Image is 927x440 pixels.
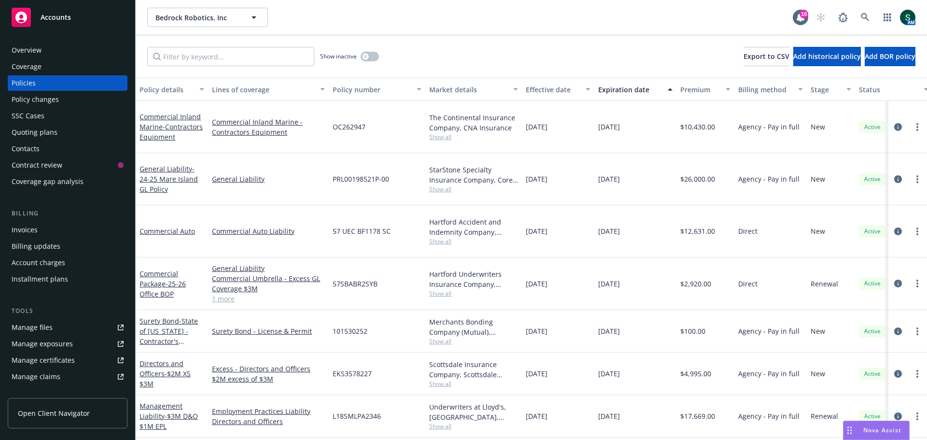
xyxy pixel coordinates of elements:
[429,422,518,430] span: Show all
[12,43,42,58] div: Overview
[333,411,381,421] span: L18SMLPA2346
[155,13,239,23] span: Bedrock Robotics, Inc
[8,108,127,124] a: SSC Cases
[598,226,620,236] span: [DATE]
[212,326,325,336] a: Surety Bond - License & Permit
[912,368,923,380] a: more
[811,326,825,336] span: New
[8,271,127,287] a: Installment plans
[598,326,620,336] span: [DATE]
[807,78,855,101] button: Stage
[8,239,127,254] a: Billing updates
[859,85,918,95] div: Status
[12,320,53,335] div: Manage files
[429,337,518,345] span: Show all
[863,426,901,434] span: Nova Assist
[800,10,808,18] div: 10
[738,122,800,132] span: Agency - Pay in full
[140,164,198,194] span: - 24-25 Mare Island GL Policy
[212,364,325,384] a: Excess - Directors and Officers $2M excess of $3M
[522,78,594,101] button: Effective date
[140,164,198,194] a: General Liability
[744,52,789,61] span: Export to CSV
[429,113,518,133] div: The Continental Insurance Company, CNA Insurance
[526,122,548,132] span: [DATE]
[429,85,507,95] div: Market details
[863,227,882,236] span: Active
[680,85,720,95] div: Premium
[147,8,268,27] button: Bedrock Robotics, Inc
[680,279,711,289] span: $2,920.00
[878,8,897,27] a: Switch app
[333,174,389,184] span: PRL00198521P-00
[12,239,60,254] div: Billing updates
[811,369,825,379] span: New
[12,59,42,74] div: Coverage
[8,369,127,384] a: Manage claims
[18,408,90,418] span: Open Client Navigator
[598,85,662,95] div: Expiration date
[598,411,620,421] span: [DATE]
[12,174,84,189] div: Coverage gap analysis
[738,279,758,289] span: Direct
[8,255,127,270] a: Account charges
[12,75,36,91] div: Policies
[843,421,910,440] button: Nova Assist
[892,326,904,337] a: circleInformation
[865,52,915,61] span: Add BOR policy
[12,108,44,124] div: SSC Cases
[738,369,800,379] span: Agency - Pay in full
[676,78,734,101] button: Premium
[526,174,548,184] span: [DATE]
[333,226,391,236] span: 57 UEC BF1178 SC
[8,174,127,189] a: Coverage gap analysis
[333,85,411,95] div: Policy number
[8,306,127,316] div: Tools
[526,326,548,336] span: [DATE]
[811,122,825,132] span: New
[738,226,758,236] span: Direct
[8,209,127,218] div: Billing
[8,141,127,156] a: Contacts
[429,269,518,289] div: Hartford Underwriters Insurance Company, Hartford Insurance Group
[425,78,522,101] button: Market details
[892,411,904,422] a: circleInformation
[912,411,923,422] a: more
[8,353,127,368] a: Manage certificates
[865,47,915,66] button: Add BOR policy
[843,421,856,440] div: Drag to move
[863,412,882,421] span: Active
[329,78,425,101] button: Policy number
[8,59,127,74] a: Coverage
[680,369,711,379] span: $4,995.00
[744,47,789,66] button: Export to CSV
[333,279,378,289] span: 57SBABR2SYB
[811,411,838,421] span: Renewal
[140,112,203,142] a: Commercial Inland Marine
[598,174,620,184] span: [DATE]
[793,52,861,61] span: Add historical policy
[212,174,325,184] a: General Liability
[856,8,875,27] a: Search
[12,125,57,140] div: Quoting plans
[738,411,800,421] span: Agency - Pay in full
[8,125,127,140] a: Quoting plans
[212,273,325,294] a: Commercial Umbrella - Excess GL Coverage $3M
[429,402,518,422] div: Underwriters at Lloyd's, [GEOGRAPHIC_DATA], [PERSON_NAME] of [GEOGRAPHIC_DATA], Scale Underwritin...
[8,92,127,107] a: Policy changes
[680,122,715,132] span: $10,430.00
[863,279,882,288] span: Active
[892,278,904,289] a: circleInformation
[208,78,329,101] button: Lines of coverage
[863,369,882,378] span: Active
[892,121,904,133] a: circleInformation
[429,133,518,141] span: Show all
[333,326,367,336] span: 101530252
[212,226,325,236] a: Commercial Auto Liability
[811,279,838,289] span: Renewal
[140,279,186,298] span: - 25-26 Office BOP
[912,278,923,289] a: more
[212,85,314,95] div: Lines of coverage
[8,75,127,91] a: Policies
[598,122,620,132] span: [DATE]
